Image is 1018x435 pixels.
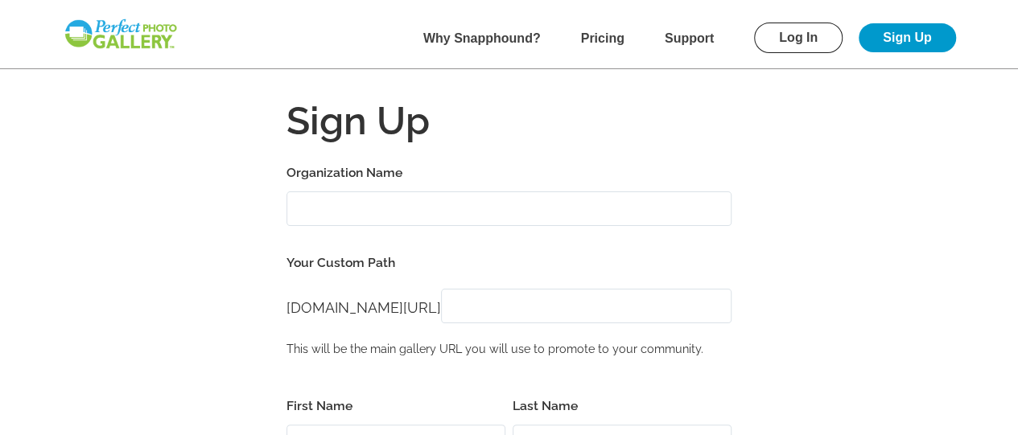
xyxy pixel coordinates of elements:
[423,31,541,45] a: Why Snapphound?
[754,23,843,53] a: Log In
[581,31,624,45] a: Pricing
[513,395,732,417] label: Last Name
[286,162,732,184] label: Organization Name
[286,395,505,417] label: First Name
[286,342,703,355] small: This will be the main gallery URL you will use to promote to your community.
[63,18,179,51] img: Snapphound Logo
[286,299,441,316] span: [DOMAIN_NAME][URL]
[286,101,732,140] h1: Sign Up
[859,23,955,52] a: Sign Up
[286,252,732,274] label: Your Custom Path
[665,31,714,45] a: Support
